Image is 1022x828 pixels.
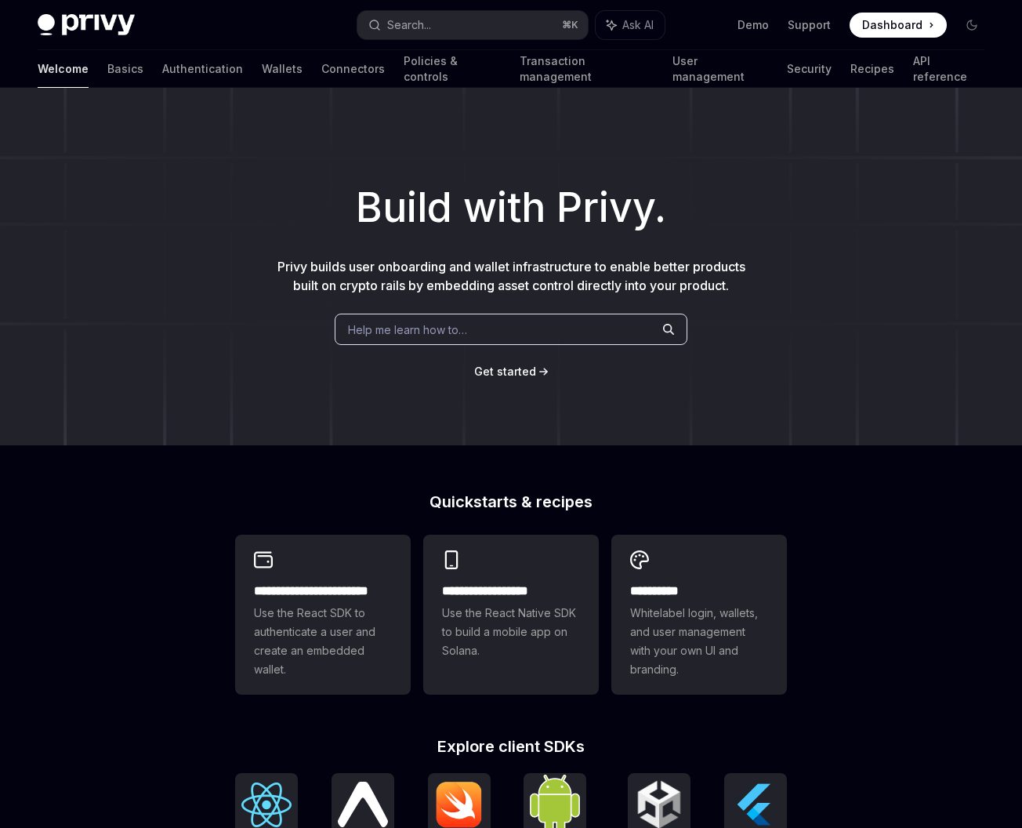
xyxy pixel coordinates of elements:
img: dark logo [38,14,135,36]
button: Search...⌘K [357,11,588,39]
span: Ask AI [622,17,654,33]
img: React Native [338,782,388,826]
a: Transaction management [520,50,654,88]
a: Recipes [850,50,894,88]
button: Ask AI [596,11,665,39]
a: Get started [474,364,536,379]
span: ⌘ K [562,19,578,31]
h1: Build with Privy. [25,177,997,238]
h2: Quickstarts & recipes [235,494,787,510]
a: Security [787,50,832,88]
a: Support [788,17,831,33]
a: Demo [738,17,769,33]
a: Wallets [262,50,303,88]
span: Use the React Native SDK to build a mobile app on Solana. [442,604,580,660]
span: Whitelabel login, wallets, and user management with your own UI and branding. [630,604,768,679]
span: Dashboard [862,17,922,33]
a: Policies & controls [404,50,501,88]
a: Welcome [38,50,89,88]
button: Toggle dark mode [959,13,984,38]
img: iOS (Swift) [434,781,484,828]
span: Use the React SDK to authenticate a user and create an embedded wallet. [254,604,392,679]
a: **** **** **** ***Use the React Native SDK to build a mobile app on Solana. [423,535,599,695]
h2: Explore client SDKs [235,739,787,754]
a: API reference [913,50,984,88]
a: Authentication [162,50,243,88]
div: Search... [387,16,431,34]
a: **** *****Whitelabel login, wallets, and user management with your own UI and branding. [611,535,787,695]
span: Privy builds user onboarding and wallet infrastructure to enable better products built on crypto ... [277,259,745,293]
span: Help me learn how to… [348,321,467,338]
a: Basics [107,50,143,88]
span: Get started [474,365,536,378]
a: User management [672,50,768,88]
a: Dashboard [850,13,947,38]
a: Connectors [321,50,385,88]
img: React [241,783,292,827]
